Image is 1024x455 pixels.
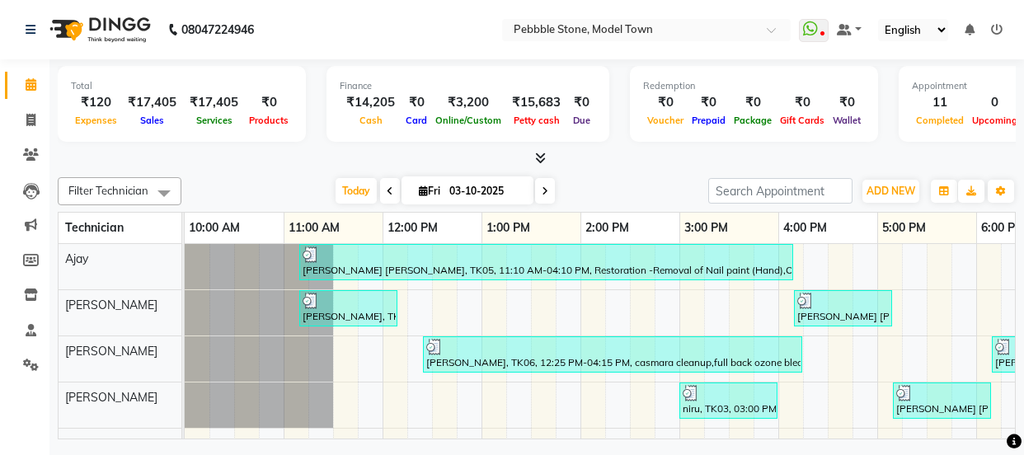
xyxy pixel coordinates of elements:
span: [PERSON_NAME] [65,298,157,312]
span: Fri [415,185,444,197]
div: ₹14,205 [340,93,402,112]
div: Redemption [643,79,865,93]
div: [PERSON_NAME] [PERSON_NAME], TK05, 11:10 AM-04:10 PM, Restoration -Removal of Nail paint (Hand),O... [301,246,791,278]
a: 4:00 PM [779,216,831,240]
a: 2:00 PM [581,216,633,240]
span: Card [402,115,431,126]
div: Total [71,79,293,93]
span: Expenses [71,115,121,126]
input: 2025-10-03 [444,179,527,204]
span: [PERSON_NAME] [65,390,157,405]
span: Filter Technician [68,184,148,197]
span: Prepaid [688,115,730,126]
div: ₹120 [71,93,121,112]
a: 12:00 PM [383,216,442,240]
div: [PERSON_NAME], TK06, 12:25 PM-04:15 PM, casmara cleanup,full back ozone bleach,front half bleach,... [425,339,801,370]
div: ₹17,405 [183,93,245,112]
span: Voucher [643,115,688,126]
img: logo [42,7,155,53]
span: Petty cash [510,115,564,126]
div: ₹0 [245,93,293,112]
input: Search Appointment [708,178,853,204]
div: [PERSON_NAME], TK01, 11:10 AM-12:10 PM, Eyelash Refill-Lash Removal [301,293,396,324]
span: Cash [355,115,387,126]
span: ADD NEW [867,185,915,197]
span: Varun [65,436,96,451]
div: ₹0 [776,93,829,112]
div: Finance [340,79,596,93]
div: [PERSON_NAME] [PERSON_NAME], TK05, 04:10 PM-05:10 PM, Permanent Nail Paint Solid Color (Toes) [796,293,890,324]
span: Gift Cards [776,115,829,126]
div: ₹15,683 [505,93,567,112]
div: ₹0 [643,93,688,112]
span: Wallet [829,115,865,126]
span: Technician [65,220,124,235]
div: ₹0 [688,93,730,112]
span: Package [730,115,776,126]
div: 11 [912,93,968,112]
div: ₹0 [567,93,596,112]
div: ₹17,405 [121,93,183,112]
span: [PERSON_NAME] [65,344,157,359]
div: ₹0 [402,93,431,112]
div: 0 [968,93,1022,112]
span: Services [192,115,237,126]
span: Today [336,178,377,204]
div: niru, TK03, 03:00 PM-04:00 PM, Pedicure-Classic [681,385,776,416]
div: [PERSON_NAME] [PERSON_NAME], TK05, 05:10 PM-06:10 PM, Pedicure-Platinum [895,385,989,416]
span: Due [569,115,594,126]
span: Ajay [65,251,88,266]
a: 3:00 PM [680,216,732,240]
span: Products [245,115,293,126]
div: ₹3,200 [431,93,505,112]
a: 11:00 AM [284,216,344,240]
div: ₹0 [829,93,865,112]
button: ADD NEW [862,180,919,203]
span: Online/Custom [431,115,505,126]
b: 08047224946 [181,7,254,53]
a: 1:00 PM [482,216,534,240]
a: 5:00 PM [878,216,930,240]
span: Completed [912,115,968,126]
a: 10:00 AM [185,216,244,240]
span: Upcoming [968,115,1022,126]
div: ₹0 [730,93,776,112]
span: Sales [136,115,168,126]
